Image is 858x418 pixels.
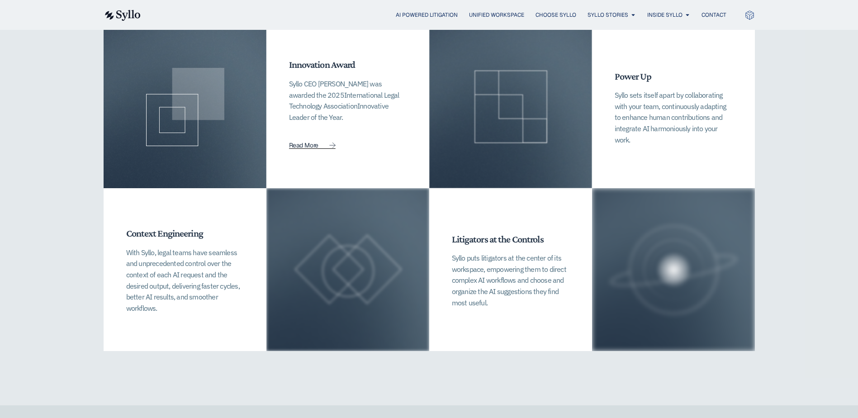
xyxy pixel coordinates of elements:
p: With Syllo, legal teams have seamless and unprecedented control over the context of each AI reque... [126,247,244,314]
div: Menu Toggle [159,11,726,19]
p: Syllo sets itself apart by collaborating with your team, continuously adapting to enhance human c... [615,90,732,145]
nav: Menu [159,11,726,19]
a: Syllo Stories [588,11,628,19]
img: syllo [104,10,141,21]
a: Unified Workspace [469,11,524,19]
a: Inside Syllo [647,11,683,19]
p: Syllo CEO [PERSON_NAME] was awarded the 2025 Innovative Leader of the Year. [289,78,407,123]
span: International Legal Technology Association [289,90,399,111]
span: Power Up [615,71,652,82]
a: Choose Syllo [536,11,576,19]
span: Context Engineering [126,228,203,239]
span: Litigators at the Controls [452,233,544,245]
a: AI Powered Litigation [396,11,458,19]
span: Read More [289,142,318,148]
a: Contact [702,11,726,19]
p: Syllo puts litigators at the center of its workspace, empowering them to direct complex AI workfl... [452,252,569,308]
span: Innovation Award [289,59,356,70]
a: Read More [289,142,336,149]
